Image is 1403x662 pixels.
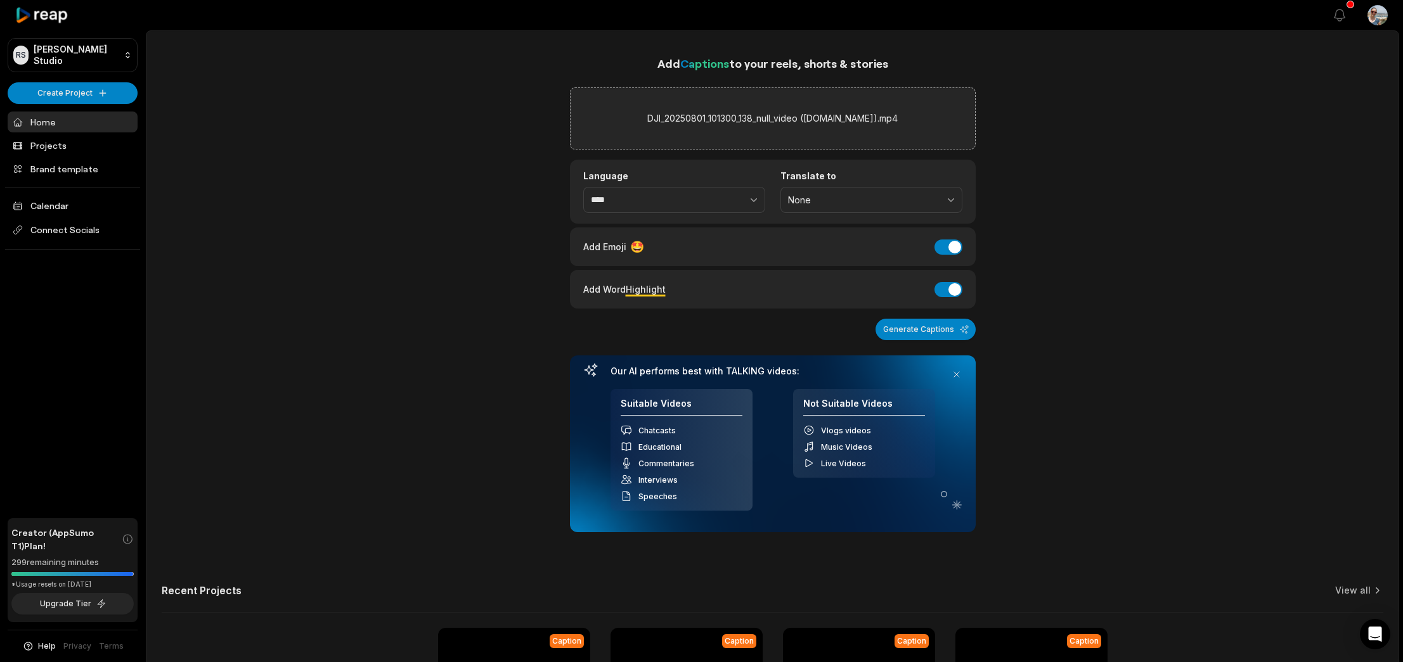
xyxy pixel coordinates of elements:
span: Live Videos [821,459,866,468]
a: Calendar [8,195,138,216]
div: Add Word [583,281,666,298]
div: RS [13,46,29,65]
h3: Our AI performs best with TALKING videos: [611,366,935,377]
a: View all [1335,584,1371,597]
span: Speeches [638,492,677,501]
button: Upgrade Tier [11,593,134,614]
h2: Recent Projects [162,584,242,597]
span: Commentaries [638,459,694,468]
a: Privacy [63,640,91,652]
h1: Add to your reels, shorts & stories [570,54,976,72]
span: Captions [680,56,729,70]
div: 299 remaining minutes [11,556,134,569]
label: Language [583,170,765,182]
a: Brand template [8,158,138,179]
span: None [788,194,937,206]
span: Vlogs videos [821,426,871,435]
label: Translate to [780,170,962,182]
div: *Usage resets on [DATE] [11,580,134,589]
span: Creator (AppSumo T1) Plan! [11,526,122,552]
h4: Not Suitable Videos [803,398,925,416]
p: [PERSON_NAME] Studio [34,44,119,67]
span: Music Videos [821,442,872,452]
span: Help [38,640,56,652]
button: None [780,187,962,213]
span: Educational [638,442,682,452]
a: Home [8,111,138,132]
span: Add Emoji [583,240,626,253]
h4: Suitable Videos [621,398,742,416]
div: Open Intercom Messenger [1360,619,1390,649]
a: Projects [8,135,138,156]
button: Create Project [8,82,138,104]
button: Help [22,640,56,652]
span: 🤩 [630,238,644,255]
a: Terms [99,640,124,652]
span: Interviews [638,475,678,485]
label: DJI_20250801_101300_138_null_video ([DOMAIN_NAME]).mp4 [647,111,898,126]
span: Highlight [626,284,666,295]
button: Generate Captions [876,319,976,340]
span: Connect Socials [8,219,138,241]
span: Chatcasts [638,426,676,435]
